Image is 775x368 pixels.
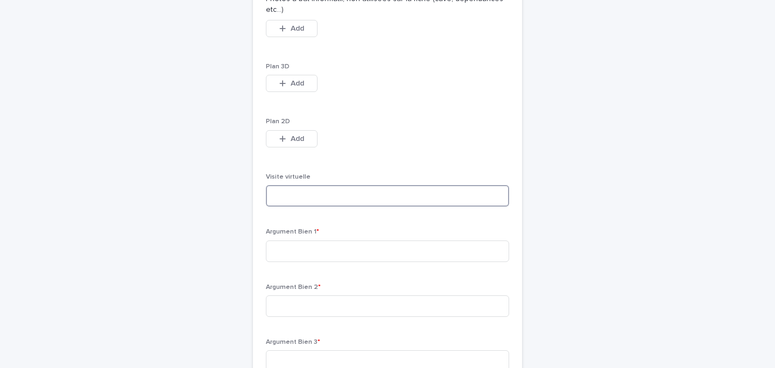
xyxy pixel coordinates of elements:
[291,135,304,143] span: Add
[266,339,320,345] span: Argument Bien 3
[266,75,318,92] button: Add
[266,229,319,235] span: Argument Bien 1
[266,174,311,180] span: Visite virtuelle
[266,284,321,291] span: Argument Bien 2
[291,80,304,87] span: Add
[266,63,290,70] span: Plan 3D
[291,25,304,32] span: Add
[266,130,318,147] button: Add
[266,20,318,37] button: Add
[266,118,290,125] span: Plan 2D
